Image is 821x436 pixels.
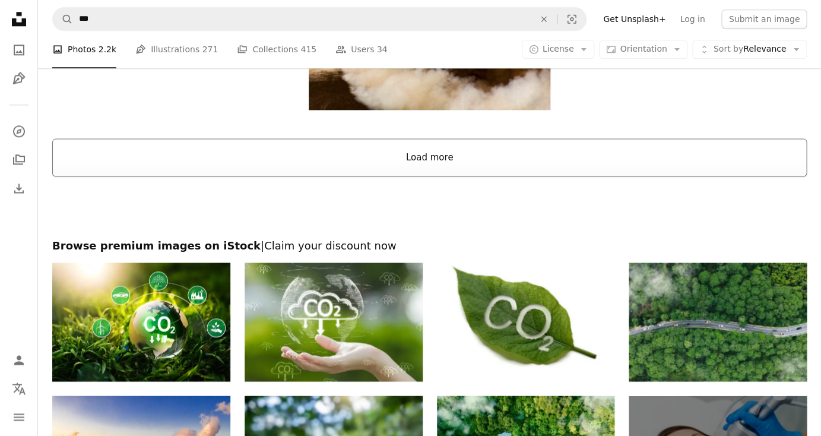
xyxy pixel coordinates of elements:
a: Illustrations 271 [135,31,218,69]
a: Illustrations [7,67,31,90]
button: License [522,40,595,59]
a: Get Unsplash+ [596,10,673,29]
a: Collections 415 [237,31,316,69]
button: Visual search [557,8,586,30]
button: Orientation [599,40,687,59]
img: A green leaf with co2 written on it [437,263,615,381]
img: EV car, Electric car or hydrogen energy car on road midst forest and natural. Environmental frien... [629,263,807,381]
button: Sort byRelevance [692,40,807,59]
button: Clear [531,8,557,30]
button: Search Unsplash [53,8,73,30]
span: Sort by [713,45,743,54]
span: | Claim your discount now [261,239,397,252]
span: Relevance [713,44,786,56]
a: Log in / Sign up [7,348,31,372]
img: carbon footprint reduction [245,263,423,381]
a: Home — Unsplash [7,7,31,33]
a: Download History [7,176,31,200]
span: 415 [300,43,316,56]
span: 34 [377,43,388,56]
h2: Browse premium images on iStock [52,239,807,253]
button: Submit an image [721,10,807,29]
a: Collections [7,148,31,172]
a: Log in [673,10,712,29]
form: Find visuals sitewide [52,7,587,31]
span: 271 [202,43,218,56]
button: Menu [7,405,31,429]
button: Load more [52,138,807,176]
a: Photos [7,38,31,62]
a: Explore [7,119,31,143]
button: Language [7,377,31,400]
img: Sustainable development and green business based on renewable energy. Reduce CO2 emission concept... [52,263,230,381]
span: Orientation [620,45,667,54]
span: License [543,45,574,54]
a: Users 34 [335,31,388,69]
